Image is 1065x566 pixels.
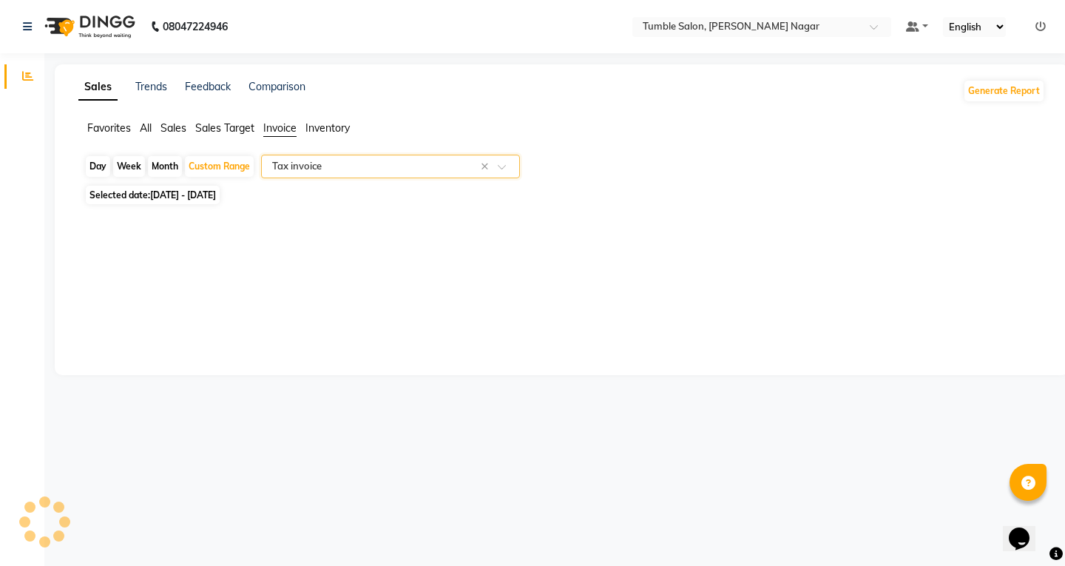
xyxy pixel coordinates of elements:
[87,121,131,135] span: Favorites
[964,81,1044,101] button: Generate Report
[481,159,493,175] span: Clear all
[195,121,254,135] span: Sales Target
[38,6,139,47] img: logo
[150,189,216,201] span: [DATE] - [DATE]
[305,121,350,135] span: Inventory
[185,80,231,93] a: Feedback
[78,74,118,101] a: Sales
[86,186,220,204] span: Selected date:
[113,156,145,177] div: Week
[86,156,110,177] div: Day
[248,80,305,93] a: Comparison
[140,121,152,135] span: All
[160,121,186,135] span: Sales
[263,121,297,135] span: Invoice
[135,80,167,93] a: Trends
[1003,507,1050,551] iframe: chat widget
[148,156,182,177] div: Month
[185,156,254,177] div: Custom Range
[163,6,228,47] b: 08047224946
